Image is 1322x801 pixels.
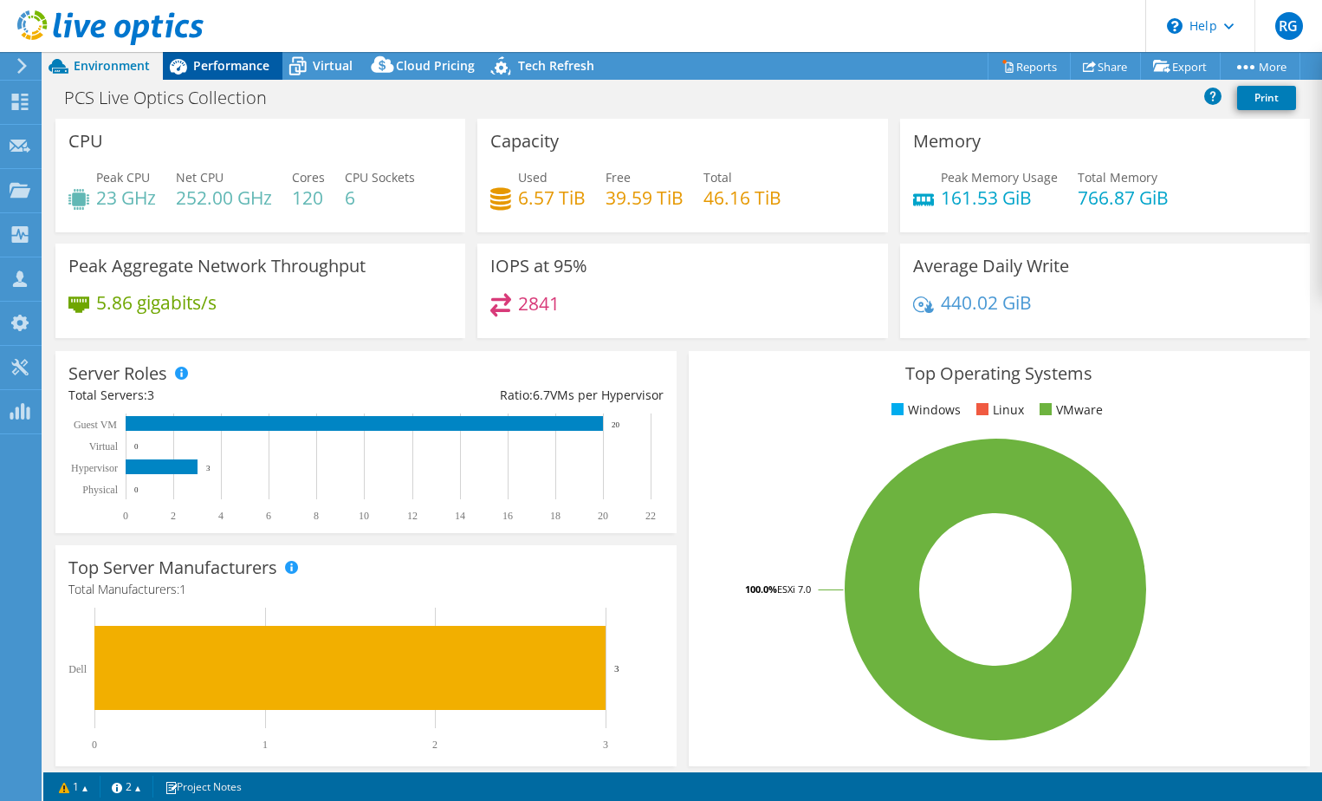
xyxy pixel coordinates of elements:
a: More [1220,53,1300,80]
a: Print [1237,86,1296,110]
a: Share [1070,53,1141,80]
text: Hypervisor [71,462,118,474]
h1: PCS Live Optics Collection [56,88,294,107]
h3: IOPS at 95% [490,257,587,276]
h3: Server Roles [68,364,167,383]
span: Peak Memory Usage [941,169,1058,186]
h4: 39.59 TiB [606,188,684,207]
span: 1 [179,581,186,597]
text: 22 [645,510,656,522]
text: 2 [171,510,176,522]
h3: Top Server Manufacturers [68,558,277,577]
tspan: 100.0% [745,583,777,596]
span: Total [703,169,732,186]
span: Cloud Pricing [396,57,475,74]
span: Tech Refresh [518,57,594,74]
span: Net CPU [176,169,224,186]
text: 16 [502,510,513,522]
text: 18 [550,510,561,522]
text: 3 [614,663,619,674]
a: Reports [988,53,1071,80]
h3: Top Operating Systems [702,364,1297,383]
h4: 23 GHz [96,188,156,207]
h3: CPU [68,132,103,151]
span: Free [606,169,631,186]
text: Guest VM [74,419,117,431]
span: Peak CPU [96,169,150,186]
span: Environment [74,57,150,74]
h4: 766.87 GiB [1078,188,1169,207]
h4: Total Manufacturers: [68,580,664,599]
text: 0 [123,510,128,522]
text: 1 [262,739,268,751]
h4: 2841 [518,294,560,313]
h3: Capacity [490,132,559,151]
div: Total Servers: [68,386,366,405]
text: Virtual [89,440,119,453]
span: Performance [193,57,269,74]
a: 1 [47,776,100,798]
h3: Average Daily Write [913,257,1069,276]
text: 12 [407,510,418,522]
a: Export [1140,53,1221,80]
li: Windows [887,400,961,420]
a: Project Notes [152,776,254,798]
text: 14 [455,510,465,522]
tspan: ESXi 7.0 [777,583,811,596]
a: 2 [100,776,153,798]
text: Physical [82,484,118,496]
svg: \n [1167,18,1183,34]
span: RG [1275,12,1303,40]
text: 3 [206,464,211,472]
span: CPU Sockets [345,169,415,186]
h4: 46.16 TiB [703,188,781,207]
span: Total Memory [1078,169,1157,186]
text: 6 [266,510,271,522]
span: Used [518,169,548,186]
text: Dell [68,663,87,675]
h4: 5.86 gigabits/s [96,293,217,312]
text: 2 [432,739,437,751]
li: VMware [1035,400,1103,420]
text: 4 [218,510,224,522]
text: 3 [603,739,608,751]
h3: Peak Aggregate Network Throughput [68,257,366,276]
span: Cores [292,169,325,186]
div: Ratio: VMs per Hypervisor [366,386,663,405]
text: 20 [598,510,608,522]
text: 20 [612,420,620,429]
text: 0 [134,442,139,451]
text: 0 [92,739,97,751]
h4: 161.53 GiB [941,188,1058,207]
span: 6.7 [533,387,550,403]
h3: Memory [913,132,981,151]
h4: 120 [292,188,325,207]
h4: 6.57 TiB [518,188,586,207]
h4: 252.00 GHz [176,188,272,207]
h4: 440.02 GiB [941,293,1032,312]
span: Virtual [313,57,353,74]
h4: 6 [345,188,415,207]
text: 8 [314,510,319,522]
text: 0 [134,485,139,494]
span: 3 [147,387,154,403]
li: Linux [972,400,1024,420]
text: 10 [359,510,369,522]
